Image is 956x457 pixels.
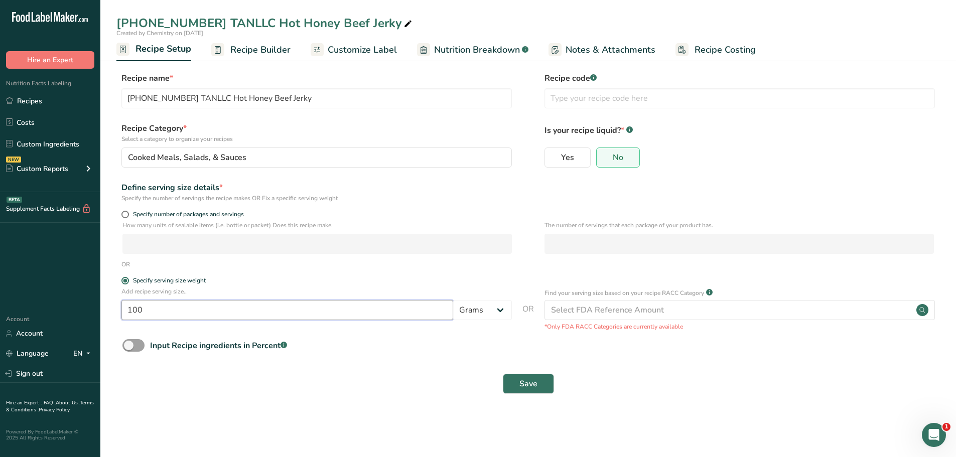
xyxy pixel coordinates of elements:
[519,378,537,390] span: Save
[695,43,756,57] span: Recipe Costing
[942,423,950,431] span: 1
[121,72,512,84] label: Recipe name
[150,340,287,352] div: Input Recipe ingredients in Percent
[6,399,42,406] a: Hire an Expert .
[122,221,512,230] p: How many units of sealable items (i.e. bottle or packet) Does this recipe make.
[121,300,453,320] input: Type your serving size here
[73,348,94,360] div: EN
[39,406,70,413] a: Privacy Policy
[121,88,512,108] input: Type your recipe name here
[121,147,512,168] button: Cooked Meals, Salads, & Sauces
[311,39,397,61] a: Customize Label
[116,38,191,62] a: Recipe Setup
[922,423,946,447] iframe: Intercom live chat
[544,88,935,108] input: Type your recipe code here
[544,322,935,331] p: *Only FDA RACC Categories are currently available
[503,374,554,394] button: Save
[7,197,22,203] div: BETA
[116,29,203,37] span: Created by Chemistry on [DATE]
[121,122,512,143] label: Recipe Category
[121,182,512,194] div: Define serving size details
[561,153,574,163] span: Yes
[434,43,520,57] span: Nutrition Breakdown
[566,43,655,57] span: Notes & Attachments
[6,399,94,413] a: Terms & Conditions .
[328,43,397,57] span: Customize Label
[544,72,935,84] label: Recipe code
[56,399,80,406] a: About Us .
[544,288,704,297] p: Find your serving size based on your recipe RACC Category
[675,39,756,61] a: Recipe Costing
[544,122,935,136] p: Is your recipe liquid?
[129,211,244,218] span: Specify number of packages and servings
[417,39,528,61] a: Nutrition Breakdown
[44,399,56,406] a: FAQ .
[121,260,130,269] div: OR
[6,164,68,174] div: Custom Reports
[551,304,664,316] div: Select FDA Reference Amount
[6,157,21,163] div: NEW
[121,134,512,143] p: Select a category to organize your recipes
[6,345,49,362] a: Language
[121,287,512,296] p: Add recipe serving size..
[544,221,934,230] p: The number of servings that each package of your product has.
[133,277,206,284] div: Specify serving size weight
[522,303,534,331] span: OR
[549,39,655,61] a: Notes & Attachments
[128,151,246,164] span: Cooked Meals, Salads, & Sauces
[6,51,94,69] button: Hire an Expert
[6,429,94,441] div: Powered By FoodLabelMaker © 2025 All Rights Reserved
[121,194,512,203] div: Specify the number of servings the recipe makes OR Fix a specific serving weight
[211,39,291,61] a: Recipe Builder
[116,14,414,32] div: [PHONE_NUMBER] TANLLC Hot Honey Beef Jerky
[613,153,623,163] span: No
[230,43,291,57] span: Recipe Builder
[135,42,191,56] span: Recipe Setup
